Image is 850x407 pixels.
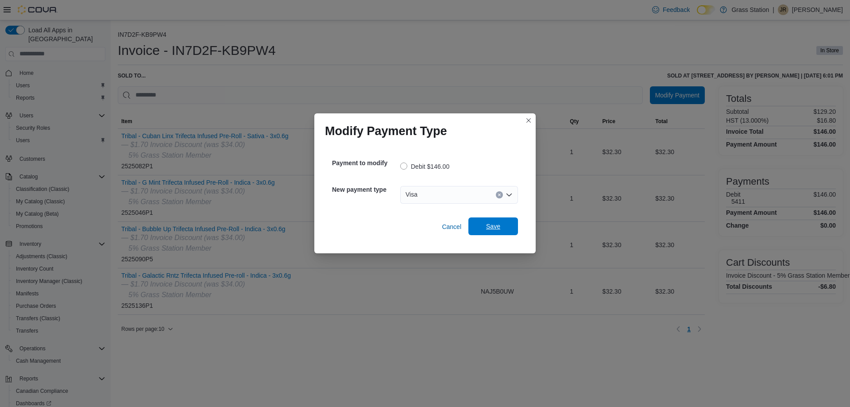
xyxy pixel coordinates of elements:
[438,218,465,236] button: Cancel
[442,222,461,231] span: Cancel
[421,190,422,200] input: Accessible screen reader label
[496,191,503,198] button: Clear input
[506,191,513,198] button: Open list of options
[523,115,534,126] button: Closes this modal window
[486,222,500,231] span: Save
[406,189,417,200] span: Visa
[332,181,398,198] h5: New payment type
[325,124,447,138] h1: Modify Payment Type
[400,161,449,172] label: Debit $146.00
[332,154,398,172] h5: Payment to modify
[468,217,518,235] button: Save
